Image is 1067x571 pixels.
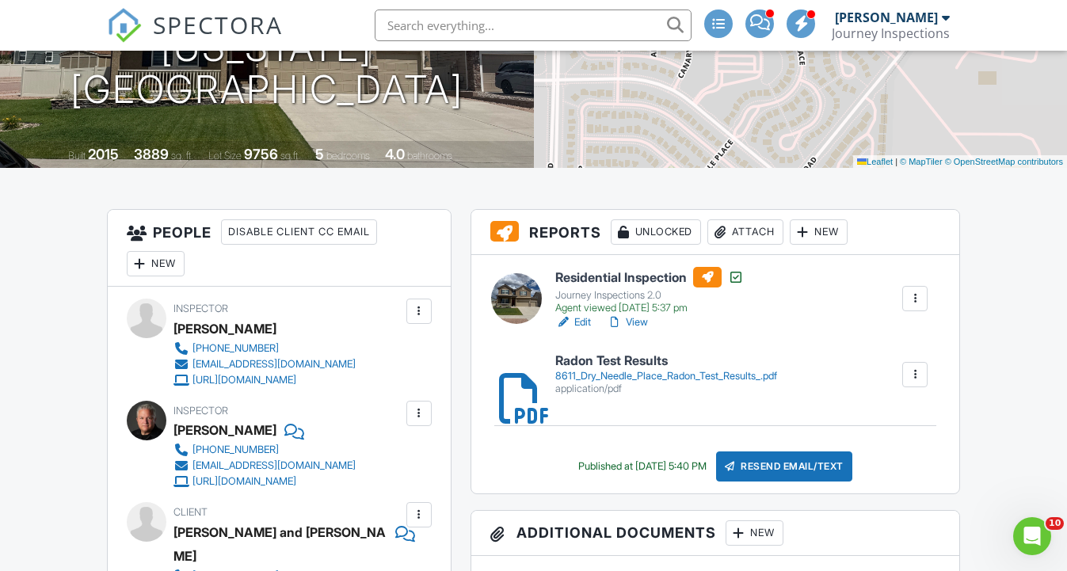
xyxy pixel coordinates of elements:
span: Built [68,150,86,162]
div: Journey Inspections [832,25,950,41]
a: [URL][DOMAIN_NAME] [173,372,356,388]
a: [PHONE_NUMBER] [173,442,356,458]
input: Search everything... [375,10,692,41]
span: sq. ft. [171,150,193,162]
a: [URL][DOMAIN_NAME] [173,474,356,489]
span: Inspector [173,405,228,417]
div: [PHONE_NUMBER] [192,443,279,456]
a: Radon Test Results 8611_Dry_Needle_Place_Radon_Test_Results_.pdf application/pdf [555,354,777,394]
div: [PHONE_NUMBER] [192,342,279,355]
h3: Reports [471,210,960,255]
a: View [607,314,648,330]
span: Lot Size [208,150,242,162]
div: Published at [DATE] 5:40 PM [578,460,707,473]
div: New [790,219,848,245]
div: 4.0 [385,146,405,162]
div: New [127,251,185,276]
div: Journey Inspections 2.0 [555,289,744,302]
div: Attach [707,219,783,245]
span: 10 [1046,517,1064,530]
div: 3889 [134,146,169,162]
div: Resend Email/Text [716,451,852,482]
span: | [895,157,897,166]
div: Disable Client CC Email [221,219,377,245]
h6: Residential Inspection [555,267,744,287]
div: 5 [315,146,324,162]
a: [EMAIL_ADDRESS][DOMAIN_NAME] [173,458,356,474]
a: SPECTORA [107,21,283,55]
span: bathrooms [407,150,452,162]
a: Leaflet [857,157,893,166]
h6: Radon Test Results [555,354,777,368]
span: SPECTORA [153,8,283,41]
span: sq.ft. [280,150,300,162]
span: Client [173,506,208,518]
a: © MapTiler [900,157,943,166]
div: 8611_Dry_Needle_Place_Radon_Test_Results_.pdf [555,370,777,383]
div: [EMAIL_ADDRESS][DOMAIN_NAME] [192,358,356,371]
span: bedrooms [326,150,370,162]
div: [PERSON_NAME] [173,418,276,442]
iframe: Intercom live chat [1013,517,1051,555]
h3: Additional Documents [471,511,960,556]
a: [EMAIL_ADDRESS][DOMAIN_NAME] [173,356,356,372]
div: [PERSON_NAME] and [PERSON_NAME] [173,520,387,568]
img: The Best Home Inspection Software - Spectora [107,8,142,43]
a: © OpenStreetMap contributors [945,157,1063,166]
div: [PERSON_NAME] [173,317,276,341]
div: application/pdf [555,383,777,395]
div: [EMAIL_ADDRESS][DOMAIN_NAME] [192,459,356,472]
div: [URL][DOMAIN_NAME] [192,374,296,386]
h3: People [108,210,451,287]
span: Inspector [173,303,228,314]
a: Edit [555,314,591,330]
a: Residential Inspection Journey Inspections 2.0 Agent viewed [DATE] 5:37 pm [555,267,744,314]
div: [URL][DOMAIN_NAME] [192,475,296,488]
div: Unlocked [611,219,701,245]
a: [PHONE_NUMBER] [173,341,356,356]
div: 9756 [244,146,278,162]
div: 2015 [88,146,119,162]
div: Agent viewed [DATE] 5:37 pm [555,302,744,314]
div: New [726,520,783,546]
div: [PERSON_NAME] [835,10,938,25]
